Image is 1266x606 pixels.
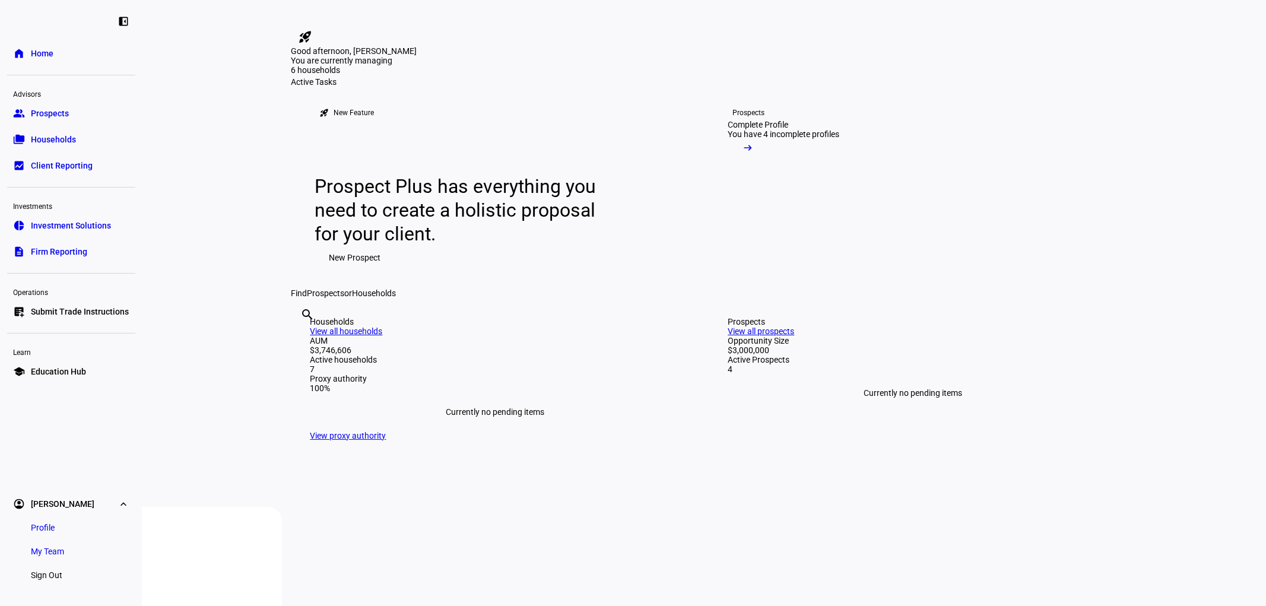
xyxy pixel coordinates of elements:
[7,283,135,300] div: Operations
[728,364,1099,374] div: 4
[13,134,25,145] eth-mat-symbol: folder_copy
[7,343,135,360] div: Learn
[310,364,681,374] div: 7
[320,108,329,118] mat-icon: rocket_launch
[299,30,313,44] mat-icon: rocket_launch
[7,42,135,65] a: homeHome
[743,142,754,154] mat-icon: arrow_right_alt
[728,317,1099,326] div: Prospects
[733,108,765,118] div: Prospects
[118,15,129,27] eth-mat-symbol: left_panel_close
[728,129,840,139] div: You have 4 incomplete profiles
[310,374,681,383] div: Proxy authority
[310,317,681,326] div: Households
[728,326,795,336] a: View all prospects
[291,46,1118,56] div: Good afternoon, [PERSON_NAME]
[13,246,25,258] eth-mat-symbol: description
[728,345,1099,355] div: $3,000,000
[31,246,87,258] span: Firm Reporting
[310,336,681,345] div: AUM
[118,498,129,510] eth-mat-symbol: expand_more
[7,128,135,151] a: folder_copyHouseholds
[310,345,681,355] div: $3,746,606
[31,220,111,231] span: Investment Solutions
[301,323,303,338] input: Enter name of prospect or household
[291,288,1118,298] div: Find or
[13,47,25,59] eth-mat-symbol: home
[13,498,25,510] eth-mat-symbol: account_circle
[21,540,74,563] a: My Team
[728,120,789,129] div: Complete Profile
[728,336,1099,345] div: Opportunity Size
[310,326,383,336] a: View all households
[13,366,25,377] eth-mat-symbol: school
[31,160,93,172] span: Client Reporting
[709,87,906,288] a: ProspectsComplete ProfileYou have 4 incomplete profiles
[315,246,395,269] button: New Prospect
[7,85,135,101] div: Advisors
[291,56,393,65] span: You are currently managing
[291,77,1118,87] div: Active Tasks
[301,307,315,322] mat-icon: search
[329,246,381,269] span: New Prospect
[31,498,94,510] span: [PERSON_NAME]
[31,522,55,534] span: Profile
[31,569,62,581] span: Sign Out
[728,355,1099,364] div: Active Prospects
[21,516,64,540] a: Profile
[310,431,386,440] a: View proxy authority
[31,366,86,377] span: Education Hub
[307,288,345,298] span: Prospects
[7,214,135,237] a: pie_chartInvestment Solutions
[13,306,25,318] eth-mat-symbol: list_alt_add
[315,174,608,246] div: Prospect Plus has everything you need to create a holistic proposal for your client.
[31,107,69,119] span: Prospects
[7,240,135,264] a: descriptionFirm Reporting
[291,65,410,77] div: 6 households
[7,197,135,214] div: Investments
[728,374,1099,412] div: Currently no pending items
[7,154,135,177] a: bid_landscapeClient Reporting
[310,355,681,364] div: Active households
[7,101,135,125] a: groupProspects
[31,306,129,318] span: Submit Trade Instructions
[31,545,64,557] span: My Team
[310,393,681,431] div: Currently no pending items
[310,383,681,393] div: 100%
[353,288,396,298] span: Households
[334,108,375,118] div: New Feature
[31,134,76,145] span: Households
[13,160,25,172] eth-mat-symbol: bid_landscape
[31,47,53,59] span: Home
[13,220,25,231] eth-mat-symbol: pie_chart
[13,107,25,119] eth-mat-symbol: group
